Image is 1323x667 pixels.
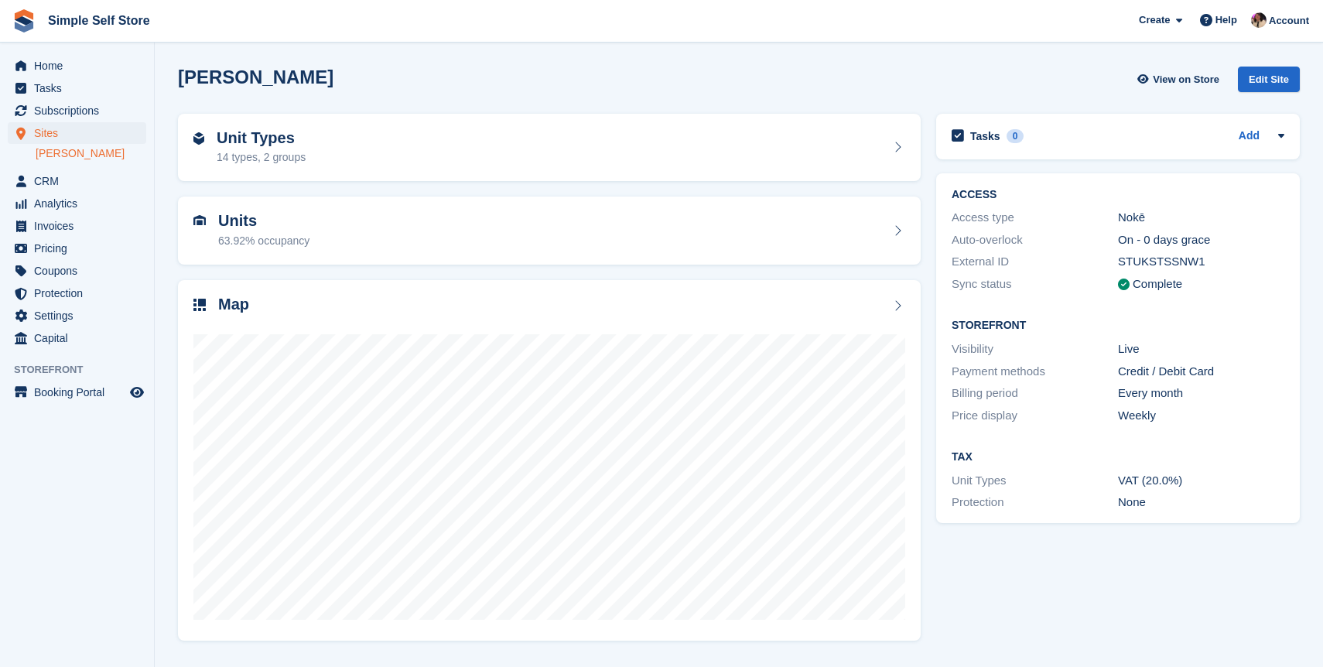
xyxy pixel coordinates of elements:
[8,215,146,237] a: menu
[8,122,146,144] a: menu
[1139,12,1170,28] span: Create
[952,320,1284,332] h2: Storefront
[1238,67,1300,98] a: Edit Site
[1118,209,1284,227] div: Nokē
[8,282,146,304] a: menu
[34,381,127,403] span: Booking Portal
[1007,129,1024,143] div: 0
[34,77,127,99] span: Tasks
[8,381,146,403] a: menu
[1251,12,1267,28] img: Scott McCutcheon
[34,122,127,144] span: Sites
[34,55,127,77] span: Home
[1118,407,1284,425] div: Weekly
[193,215,206,226] img: unit-icn-7be61d7bf1b0ce9d3e12c5938cc71ed9869f7b940bace4675aadf7bd6d80202e.svg
[34,238,127,259] span: Pricing
[970,129,1000,143] h2: Tasks
[952,209,1118,227] div: Access type
[178,114,921,182] a: Unit Types 14 types, 2 groups
[8,238,146,259] a: menu
[1153,72,1219,87] span: View on Store
[34,170,127,192] span: CRM
[952,231,1118,249] div: Auto-overlock
[217,129,306,147] h2: Unit Types
[1269,13,1309,29] span: Account
[217,149,306,166] div: 14 types, 2 groups
[8,170,146,192] a: menu
[1215,12,1237,28] span: Help
[1118,363,1284,381] div: Credit / Debit Card
[34,193,127,214] span: Analytics
[8,55,146,77] a: menu
[193,299,206,311] img: map-icn-33ee37083ee616e46c38cad1a60f524a97daa1e2b2c8c0bc3eb3415660979fc1.svg
[952,451,1284,463] h2: Tax
[952,407,1118,425] div: Price display
[952,494,1118,511] div: Protection
[34,305,127,327] span: Settings
[8,77,146,99] a: menu
[193,132,204,145] img: unit-type-icn-2b2737a686de81e16bb02015468b77c625bbabd49415b5ef34ead5e3b44a266d.svg
[34,282,127,304] span: Protection
[1118,253,1284,271] div: STUKSTSSNW1
[1118,231,1284,249] div: On - 0 days grace
[8,100,146,121] a: menu
[42,8,156,33] a: Simple Self Store
[1118,494,1284,511] div: None
[12,9,36,32] img: stora-icon-8386f47178a22dfd0bd8f6a31ec36ba5ce8667c1dd55bd0f319d3a0aa187defe.svg
[128,383,146,402] a: Preview store
[1133,275,1182,293] div: Complete
[218,212,309,230] h2: Units
[1118,340,1284,358] div: Live
[178,280,921,641] a: Map
[1118,385,1284,402] div: Every month
[952,253,1118,271] div: External ID
[8,260,146,282] a: menu
[34,215,127,237] span: Invoices
[14,362,154,378] span: Storefront
[952,340,1118,358] div: Visibility
[218,296,249,313] h2: Map
[178,197,921,265] a: Units 63.92% occupancy
[178,67,333,87] h2: [PERSON_NAME]
[34,327,127,349] span: Capital
[952,385,1118,402] div: Billing period
[1118,472,1284,490] div: VAT (20.0%)
[952,472,1118,490] div: Unit Types
[34,260,127,282] span: Coupons
[34,100,127,121] span: Subscriptions
[952,189,1284,201] h2: ACCESS
[8,305,146,327] a: menu
[8,327,146,349] a: menu
[1238,67,1300,92] div: Edit Site
[218,233,309,249] div: 63.92% occupancy
[952,363,1118,381] div: Payment methods
[952,275,1118,293] div: Sync status
[36,146,146,161] a: [PERSON_NAME]
[1135,67,1226,92] a: View on Store
[1239,128,1260,145] a: Add
[8,193,146,214] a: menu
